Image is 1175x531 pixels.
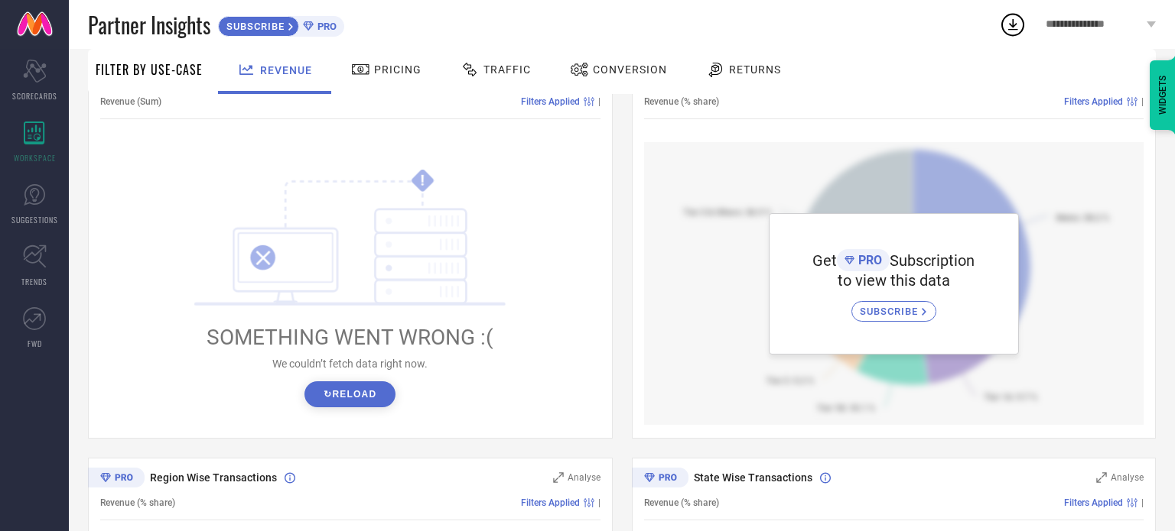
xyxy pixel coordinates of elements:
span: Filters Applied [521,96,580,107]
span: FWD [28,338,42,349]
span: Get [812,251,837,270]
span: Filters Applied [1064,96,1123,107]
span: Returns [729,63,781,76]
span: SUBSCRIBE [860,306,922,317]
span: SOMETHING WENT WRONG :( [207,325,493,350]
span: Pricing [374,63,422,76]
span: SCORECARDS [12,90,57,102]
span: Region Wise Transactions [150,471,277,484]
span: | [598,497,601,508]
span: | [1141,96,1144,107]
span: Traffic [483,63,531,76]
a: SUBSCRIBEPRO [218,12,344,37]
div: Open download list [999,11,1027,38]
span: Revenue (% share) [644,96,719,107]
span: Subscription [890,251,975,270]
span: Revenue [260,64,312,76]
span: We couldn’t fetch data right now. [272,358,428,370]
span: TRENDS [21,276,47,287]
span: | [1141,497,1144,508]
span: Revenue (% share) [644,497,719,508]
span: Revenue (% share) [100,497,175,508]
a: SUBSCRIBE [851,290,936,322]
div: Premium [632,468,688,491]
div: Premium [88,468,145,491]
svg: Zoom [553,472,564,483]
span: SUGGESTIONS [11,214,58,225]
span: Analyse [1111,472,1144,483]
span: Filters Applied [1064,497,1123,508]
span: Analyse [568,472,601,483]
span: Partner Insights [88,9,210,40]
span: Revenue (Sum) [100,96,161,107]
svg: Zoom [1096,472,1107,483]
span: | [598,96,601,107]
span: Conversion [593,63,667,76]
button: ↻Reload [304,381,395,407]
span: State Wise Transactions [694,471,812,484]
span: Filter By Use-Case [96,60,203,79]
tspan: ! [421,172,425,189]
span: PRO [854,253,882,267]
span: WORKSPACE [14,152,56,164]
span: SUBSCRIBE [219,21,288,32]
span: PRO [314,21,337,32]
span: to view this data [838,271,950,290]
span: Filters Applied [521,497,580,508]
